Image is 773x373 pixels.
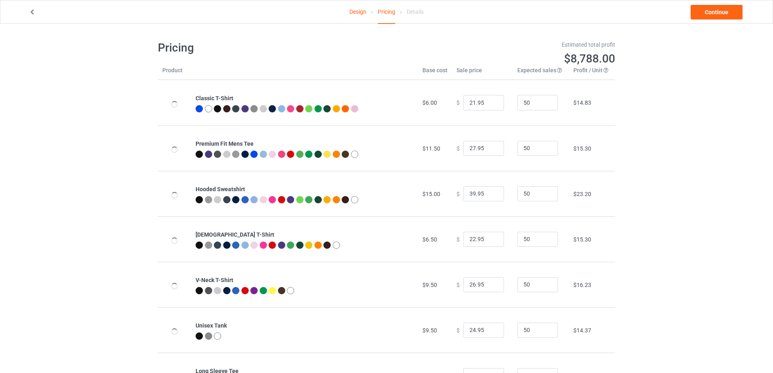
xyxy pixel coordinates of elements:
span: $23.20 [573,191,591,197]
span: $16.23 [573,282,591,288]
a: Continue [691,5,743,19]
span: $14.37 [573,327,591,334]
b: Premium Fit Mens Tee [196,140,254,147]
span: $ [456,236,460,242]
th: Product [158,66,191,80]
h1: Pricing [158,41,381,55]
a: Design [349,0,366,23]
th: Expected sales [513,66,569,80]
div: Estimated total profit [392,41,616,49]
b: V-Neck T-Shirt [196,277,233,283]
b: Unisex Tank [196,322,227,329]
b: Classic T-Shirt [196,95,233,101]
th: Profit / Unit [569,66,615,80]
div: Pricing [378,0,395,24]
span: $ [456,327,460,333]
span: $11.50 [422,145,440,152]
span: $15.00 [422,191,440,197]
div: Details [407,0,424,23]
span: $9.50 [422,327,437,334]
span: $ [456,190,460,197]
span: $6.00 [422,99,437,106]
span: $9.50 [422,282,437,288]
span: $ [456,99,460,106]
span: $15.30 [573,145,591,152]
b: [DEMOGRAPHIC_DATA] T-Shirt [196,231,274,238]
img: heather_texture.png [205,332,212,340]
th: Sale price [452,66,513,80]
span: $ [456,145,460,151]
span: $6.50 [422,236,437,243]
th: Base cost [418,66,452,80]
img: heather_texture.png [250,105,258,112]
span: $8,788.00 [564,52,615,65]
b: Hooded Sweatshirt [196,186,245,192]
span: $ [456,281,460,288]
img: heather_texture.png [232,151,239,158]
span: $15.30 [573,236,591,243]
span: $14.83 [573,99,591,106]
